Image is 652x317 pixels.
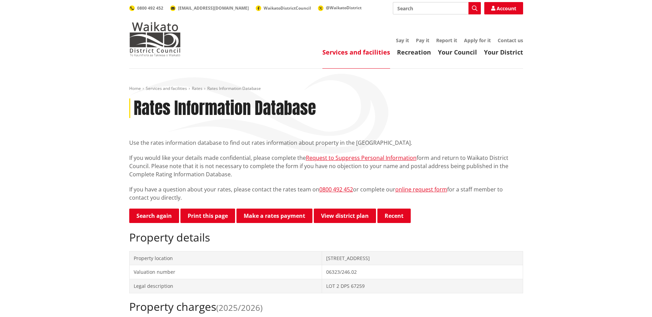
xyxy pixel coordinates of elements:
[464,37,491,44] a: Apply for it
[484,2,523,14] a: Account
[395,186,447,193] a: online request form
[322,251,523,265] td: [STREET_ADDRESS]
[129,279,322,293] td: Legal description
[129,265,322,279] td: Valuation number
[207,85,261,91] span: Rates Information Database
[322,48,390,56] a: Services and facilities
[129,185,523,202] p: If you have a question about your rates, please contact the rates team on or complete our for a s...
[129,251,322,265] td: Property location
[436,37,457,44] a: Report it
[264,5,311,11] span: WaikatoDistrictCouncil
[438,48,477,56] a: Your Council
[129,86,523,92] nav: breadcrumb
[129,85,141,91] a: Home
[397,48,431,56] a: Recreation
[306,154,417,162] a: Request to Suppress Personal Information
[178,5,249,11] span: [EMAIL_ADDRESS][DOMAIN_NAME]
[498,37,523,44] a: Contact us
[170,5,249,11] a: [EMAIL_ADDRESS][DOMAIN_NAME]
[396,37,409,44] a: Say it
[129,139,523,147] p: Use the rates information database to find out rates information about property in the [GEOGRAPHI...
[129,300,523,313] h2: Property charges
[377,209,411,223] button: Recent
[322,279,523,293] td: LOT 2 DPS 67259
[236,209,312,223] a: Make a rates payment
[129,209,179,223] a: Search again
[318,5,362,11] a: @WaikatoDistrict
[129,231,523,244] h2: Property details
[129,154,523,178] p: If you would like your details made confidential, please complete the form and return to Waikato ...
[326,5,362,11] span: @WaikatoDistrict
[416,37,429,44] a: Pay it
[192,85,202,91] a: Rates
[129,22,181,56] img: Waikato District Council - Te Kaunihera aa Takiwaa o Waikato
[256,5,311,11] a: WaikatoDistrictCouncil
[134,98,316,118] h1: Rates Information Database
[129,5,163,11] a: 0800 492 452
[314,209,376,223] a: View district plan
[322,265,523,279] td: 06323/246.02
[216,302,263,313] span: (2025/2026)
[180,209,235,223] button: Print this page
[146,85,187,91] a: Services and facilities
[137,5,163,11] span: 0800 492 452
[393,2,481,14] input: Search input
[319,186,353,193] a: 0800 492 452
[484,48,523,56] a: Your District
